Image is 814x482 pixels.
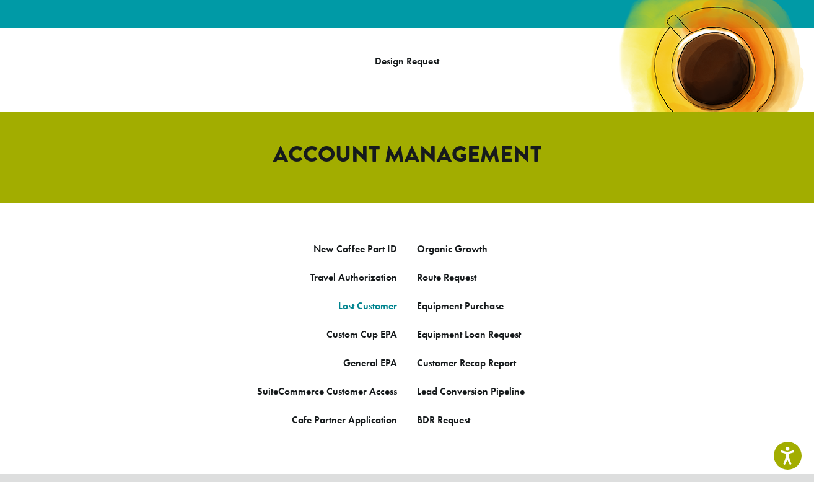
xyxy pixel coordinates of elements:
a: Organic Growth [417,242,488,255]
a: Equipment Loan Request [417,328,521,341]
a: General EPA [343,356,397,369]
a: Design Request [375,55,439,68]
a: se [495,299,504,312]
a: Custom Cup EPA [326,328,397,341]
a: Equipment Purcha [417,299,495,312]
a: Travel Authorization [310,271,397,284]
a: BDR Request [417,413,470,426]
a: Lost Customer [338,299,397,312]
a: Cafe Partner Application [292,413,397,426]
a: New Coffee Part ID [313,242,397,255]
a: Customer Recap Report [417,356,516,369]
a: Lead Conversion Pipeline [417,385,525,398]
h2: ACCOUNT MANAGEMENT [54,141,760,168]
a: Route Request [417,271,476,284]
a: SuiteCommerce Customer Access [257,385,397,398]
